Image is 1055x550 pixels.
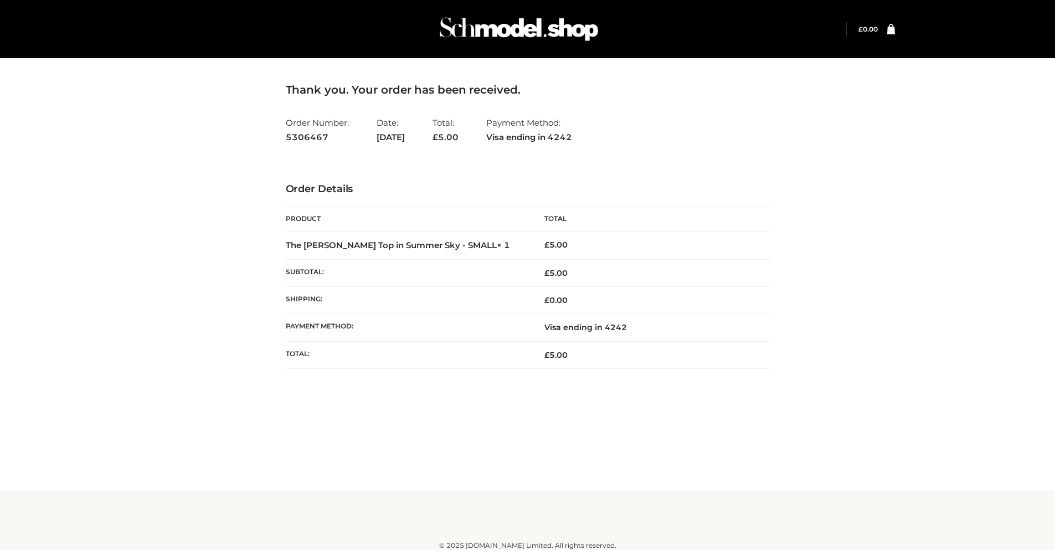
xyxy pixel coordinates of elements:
[286,130,349,145] strong: 5306467
[497,240,510,250] strong: × 1
[544,295,549,305] span: £
[544,350,568,360] span: 5.00
[544,240,549,250] span: £
[286,207,528,232] th: Product
[858,25,878,33] a: £0.00
[433,132,459,142] span: 5.00
[486,130,572,145] strong: Visa ending in 4242
[544,295,568,305] bdi: 0.00
[528,207,770,232] th: Total
[486,113,572,147] li: Payment Method:
[544,268,549,278] span: £
[286,259,528,286] th: Subtotal:
[858,25,863,33] span: £
[286,314,528,341] th: Payment method:
[286,83,770,96] h3: Thank you. Your order has been received.
[544,350,549,360] span: £
[377,130,405,145] strong: [DATE]
[286,113,349,147] li: Order Number:
[528,314,770,341] td: Visa ending in 4242
[436,7,602,51] img: Schmodel Admin 964
[377,113,405,147] li: Date:
[544,268,568,278] span: 5.00
[286,287,528,314] th: Shipping:
[433,132,438,142] span: £
[286,240,510,250] strong: The [PERSON_NAME] Top in Summer Sky - SMALL
[544,240,568,250] bdi: 5.00
[433,113,459,147] li: Total:
[858,25,878,33] bdi: 0.00
[286,183,770,196] h3: Order Details
[286,341,528,368] th: Total:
